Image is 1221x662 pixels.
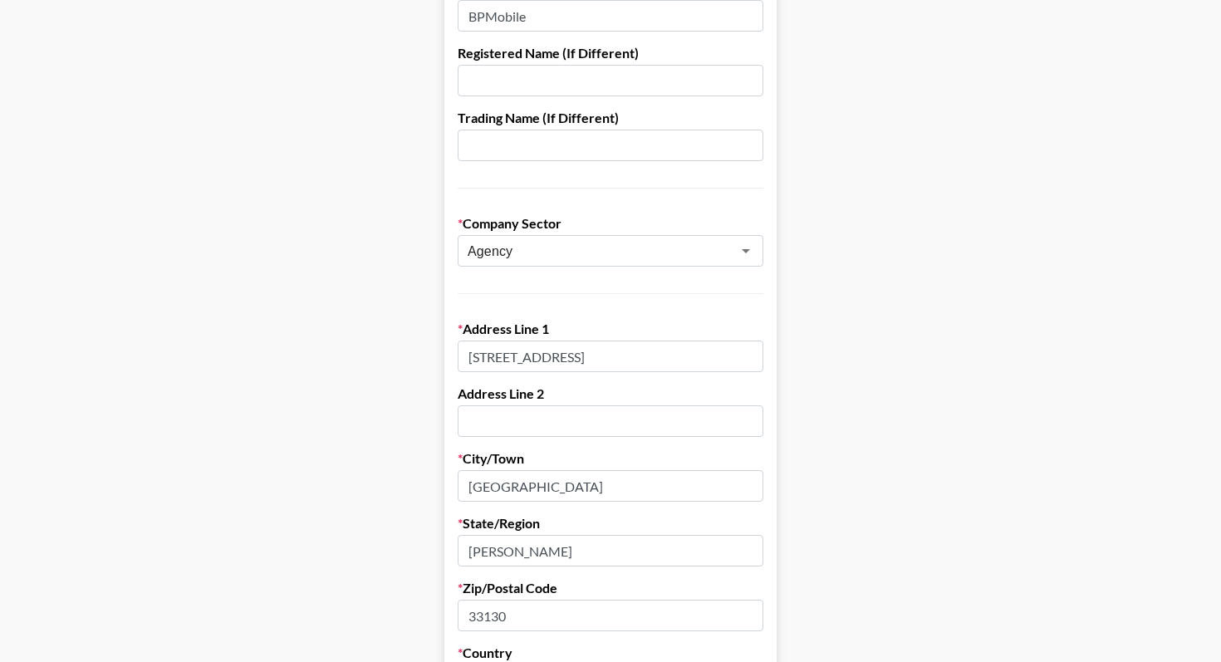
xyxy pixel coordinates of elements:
[458,215,763,232] label: Company Sector
[458,45,763,61] label: Registered Name (If Different)
[734,239,758,262] button: Open
[458,515,763,532] label: State/Region
[458,321,763,337] label: Address Line 1
[458,450,763,467] label: City/Town
[458,645,763,661] label: Country
[458,580,763,596] label: Zip/Postal Code
[458,110,763,126] label: Trading Name (If Different)
[458,385,763,402] label: Address Line 2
